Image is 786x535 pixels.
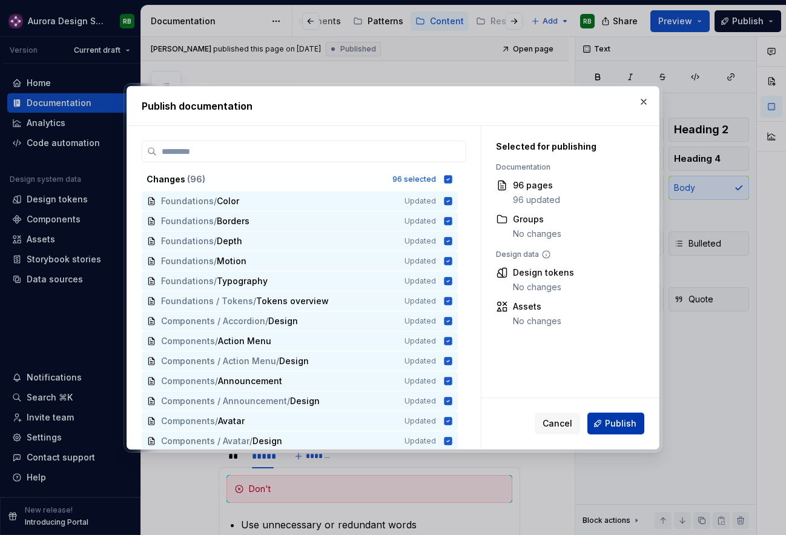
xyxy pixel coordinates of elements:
h2: Publish documentation [142,99,644,113]
div: Groups [513,213,561,225]
span: Updated [405,356,436,366]
span: Color [217,195,241,207]
span: / [265,315,268,327]
span: Updated [405,276,436,286]
span: / [287,395,290,407]
span: Components [161,375,215,387]
div: 96 updated [513,194,560,206]
span: / [215,375,218,387]
span: Foundations [161,215,214,227]
span: Updated [405,236,436,246]
span: Depth [217,235,242,247]
span: Updated [405,336,436,346]
span: Announcement [218,375,282,387]
div: Assets [513,301,561,313]
span: Design [279,355,309,367]
span: ( 96 ) [187,174,205,184]
span: Cancel [543,417,572,430]
span: / [253,295,256,307]
span: Updated [405,196,436,206]
span: Updated [405,396,436,406]
div: 96 pages [513,179,560,191]
span: Components [161,415,215,427]
span: Updated [405,296,436,306]
span: / [249,435,253,447]
span: / [214,195,217,207]
span: Foundations [161,255,214,267]
span: Foundations [161,235,214,247]
span: Components / Announcement [161,395,287,407]
span: Publish [605,417,636,430]
span: Foundations [161,275,214,287]
button: Cancel [535,413,580,434]
span: / [215,335,218,347]
span: Components / Action Menu [161,355,276,367]
span: Components / Accordion [161,315,265,327]
span: Motion [217,255,246,267]
span: Updated [405,316,436,326]
span: / [215,415,218,427]
span: Components / Avatar [161,435,249,447]
span: Design [268,315,298,327]
span: Borders [217,215,249,227]
div: Changes [147,173,385,185]
button: Publish [587,413,644,434]
span: / [214,275,217,287]
span: Updated [405,416,436,426]
span: Avatar [218,415,245,427]
span: Tokens overview [256,295,329,307]
div: No changes [513,315,561,327]
span: Typography [217,275,268,287]
div: No changes [513,281,574,293]
span: Action Menu [218,335,271,347]
span: Updated [405,216,436,226]
span: Foundations / Tokens [161,295,253,307]
span: / [214,235,217,247]
div: Selected for publishing [496,141,630,153]
div: 96 selected [392,174,436,184]
div: Design tokens [513,267,574,279]
div: Documentation [496,162,630,172]
span: Design [253,435,282,447]
span: / [214,255,217,267]
span: Design [290,395,320,407]
div: Design data [496,250,630,259]
span: Updated [405,376,436,386]
span: Updated [405,436,436,446]
span: Updated [405,256,436,266]
div: No changes [513,228,561,240]
span: / [276,355,279,367]
span: / [214,215,217,227]
span: Components [161,335,215,347]
span: Foundations [161,195,214,207]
